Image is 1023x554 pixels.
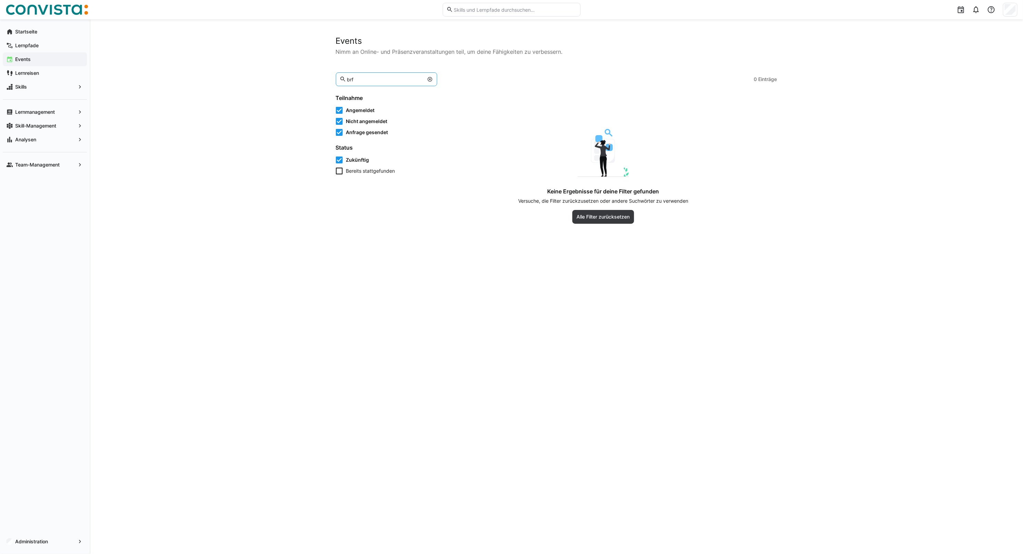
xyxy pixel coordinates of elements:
[346,107,375,114] span: Angemeldet
[336,94,421,101] h4: Teilnahme
[548,188,659,195] h4: Keine Ergebnisse für deine Filter gefunden
[336,48,777,56] p: Nimm an Online- und Präsenzveranstaltungen teil, um deine Fähigkeiten zu verbessern.
[572,210,634,224] button: Alle Filter zurücksetzen
[336,144,421,151] h4: Status
[346,76,424,82] input: Suche Events
[576,213,631,220] span: Alle Filter zurücksetzen
[453,7,576,13] input: Skills und Lernpfade durchsuchen…
[754,76,757,83] span: 0
[518,198,688,204] p: Versuche, die Filter zurückzusetzen oder andere Suchwörter zu verwenden
[346,168,395,174] span: Bereits stattgefunden
[346,157,369,163] span: Zukünftig
[346,118,388,125] span: Nicht angemeldet
[336,36,777,46] h2: Events
[759,76,777,83] span: Einträge
[346,129,388,136] span: Anfrage gesendet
